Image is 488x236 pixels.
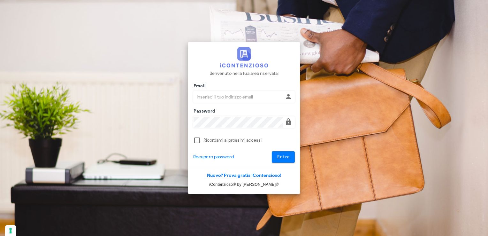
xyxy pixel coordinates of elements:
[192,108,216,114] label: Password
[193,153,234,161] a: Recupero password
[194,91,283,102] input: Inserisci il tuo indirizzo email
[210,70,279,77] p: Benvenuto nella tua area riservata!
[5,225,16,236] button: Le tue preferenze relative al consenso per le tecnologie di tracciamento
[207,173,281,178] a: Nuovo? Prova gratis iContenzioso!
[192,83,206,89] label: Email
[277,154,290,160] span: Entra
[188,181,300,188] p: iContenzioso® by [PERSON_NAME]©
[272,151,295,163] button: Entra
[203,137,295,144] label: Ricordami ai prossimi accessi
